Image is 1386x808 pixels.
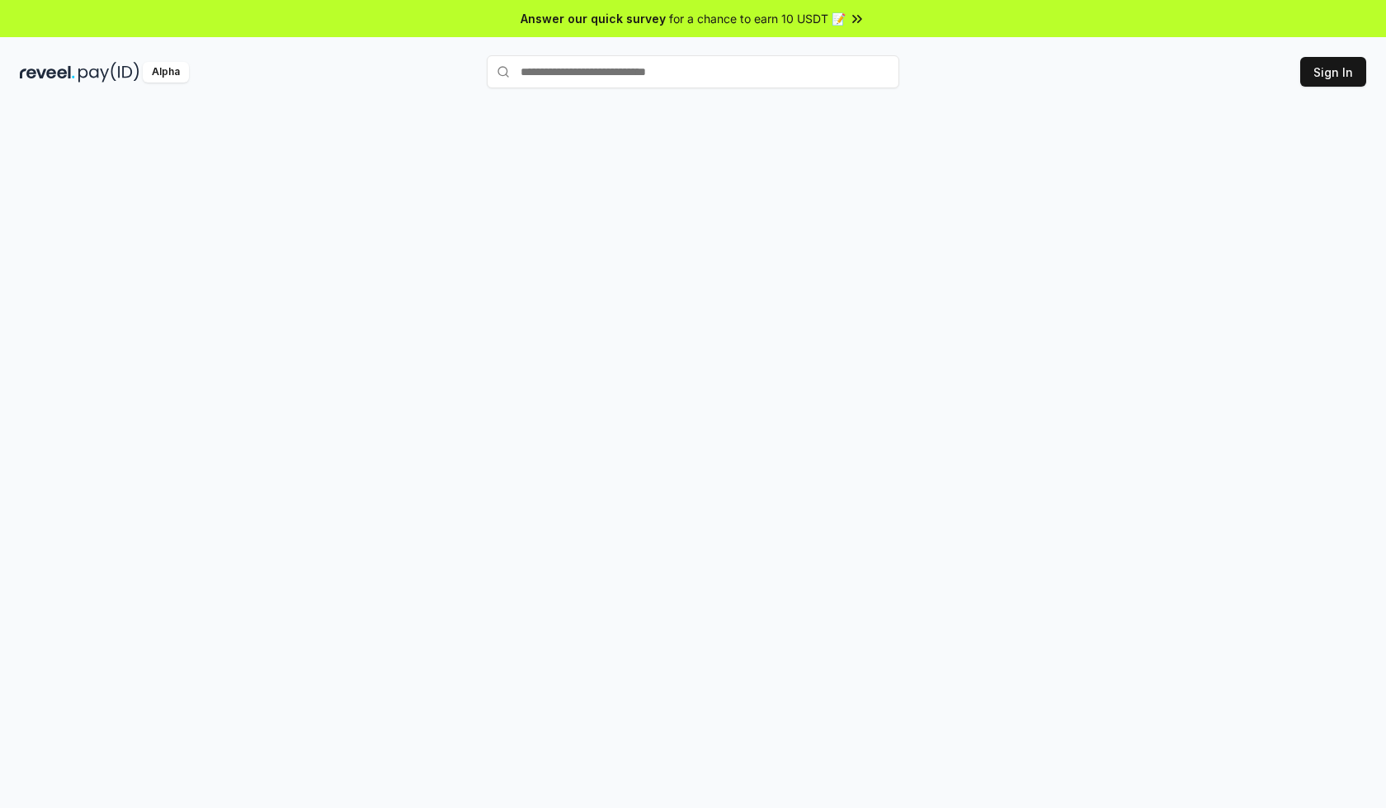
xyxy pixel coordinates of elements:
[1300,57,1366,87] button: Sign In
[521,10,666,27] span: Answer our quick survey
[78,62,139,83] img: pay_id
[669,10,846,27] span: for a chance to earn 10 USDT 📝
[143,62,189,83] div: Alpha
[20,62,75,83] img: reveel_dark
